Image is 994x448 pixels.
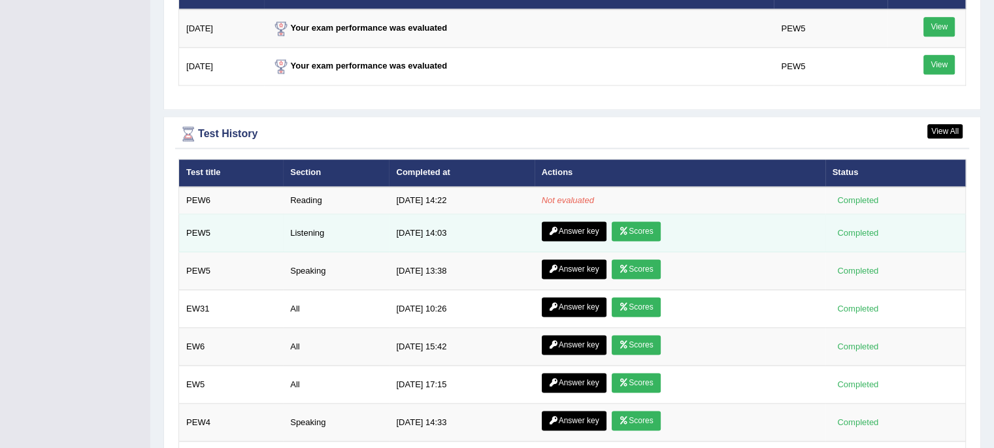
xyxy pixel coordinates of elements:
[179,214,284,252] td: PEW5
[923,17,955,37] a: View
[179,9,264,48] td: [DATE]
[612,259,660,279] a: Scores
[179,187,284,214] td: PEW6
[179,48,264,86] td: [DATE]
[283,187,389,214] td: Reading
[389,252,534,290] td: [DATE] 13:38
[612,411,660,430] a: Scores
[179,404,284,441] td: PEW4
[774,48,887,86] td: PEW5
[389,187,534,214] td: [DATE] 14:22
[179,159,284,187] th: Test title
[833,340,884,353] div: Completed
[179,366,284,404] td: EW5
[178,124,966,144] div: Test History
[389,328,534,366] td: [DATE] 15:42
[927,124,963,138] a: View All
[542,259,606,279] a: Answer key
[612,335,660,355] a: Scores
[283,159,389,187] th: Section
[542,297,606,317] a: Answer key
[283,404,389,441] td: Speaking
[283,328,389,366] td: All
[542,195,594,205] em: Not evaluated
[283,214,389,252] td: Listening
[283,366,389,404] td: All
[542,411,606,430] a: Answer key
[833,193,884,207] div: Completed
[179,252,284,290] td: PEW5
[542,335,606,355] a: Answer key
[283,252,389,290] td: Speaking
[923,55,955,74] a: View
[389,290,534,328] td: [DATE] 10:26
[179,290,284,328] td: EW31
[389,404,534,441] td: [DATE] 14:33
[389,159,534,187] th: Completed at
[612,373,660,392] a: Scores
[825,159,966,187] th: Status
[833,377,884,391] div: Completed
[179,328,284,366] td: EW6
[271,61,448,71] strong: Your exam performance was evaluated
[535,159,825,187] th: Actions
[389,366,534,404] td: [DATE] 17:15
[833,302,884,315] div: Completed
[833,226,884,240] div: Completed
[774,9,887,48] td: PEW5
[283,290,389,328] td: All
[833,415,884,429] div: Completed
[542,221,606,241] a: Answer key
[542,373,606,392] a: Answer key
[271,23,448,33] strong: Your exam performance was evaluated
[389,214,534,252] td: [DATE] 14:03
[612,297,660,317] a: Scores
[833,264,884,278] div: Completed
[612,221,660,241] a: Scores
